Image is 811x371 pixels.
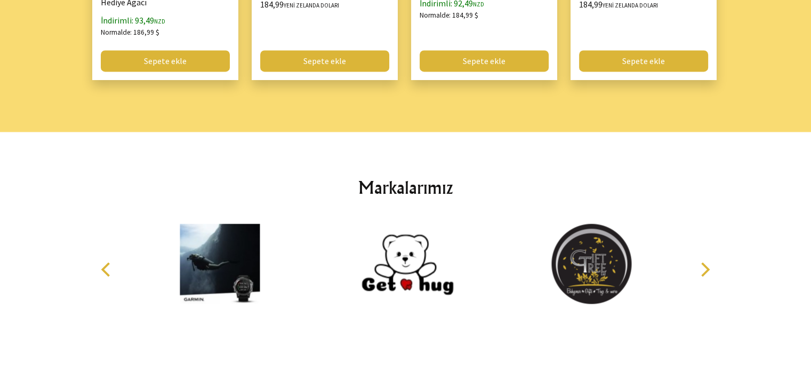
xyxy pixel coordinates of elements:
a: Sepete ekle [579,50,708,72]
img: Garmin [166,224,273,304]
a: Sepete ekle [260,50,389,72]
a: Sepete ekle [420,50,549,72]
button: Next [693,257,716,281]
font: Sepete ekle [622,56,665,66]
font: Sepete ekle [303,56,346,66]
font: Sepete ekle [463,56,505,66]
a: Sepete ekle [101,50,230,72]
img: Hediye Ağacı [538,224,645,304]
font: Sepete ekle [144,56,187,66]
font: Markalarımız [358,177,453,198]
img: Bir Sarılın [352,224,459,304]
button: Previous [95,257,119,281]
